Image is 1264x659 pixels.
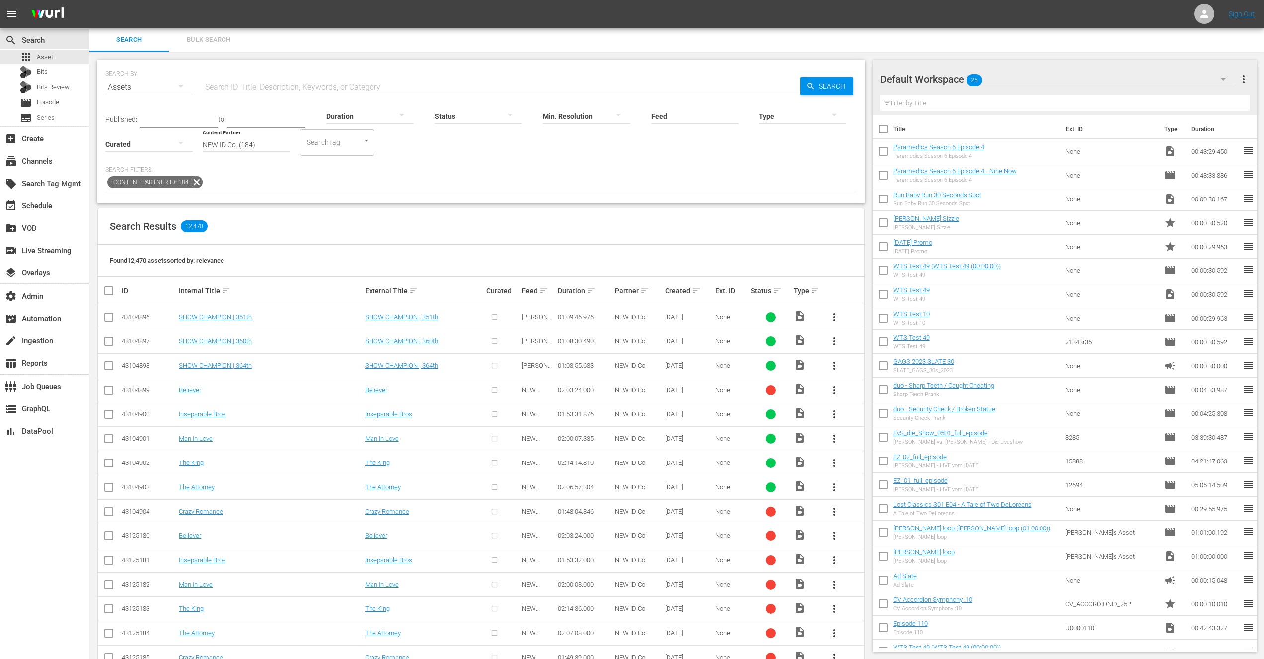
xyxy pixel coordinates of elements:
[122,483,176,491] div: 43104903
[1188,282,1242,306] td: 00:00:30.592
[95,34,163,46] span: Search
[1242,502,1254,514] span: reorder
[893,191,981,198] a: Run Baby Run 30 Seconds Spot
[615,313,647,321] span: NEW ID Co.
[1164,288,1176,300] span: Video
[615,285,662,297] div: Partner
[1242,526,1254,538] span: reorder
[893,644,1001,651] a: WTS Test 49 (WTS Test 49 (00:00:00))
[179,532,201,539] a: Believer
[107,176,191,188] span: Content Partner ID: 184
[179,386,201,394] a: Believer
[1061,235,1160,259] td: None
[1061,163,1160,187] td: None
[365,285,484,297] div: External Title
[822,621,846,645] button: more_vert
[665,313,712,321] div: [DATE]
[665,483,712,491] div: [DATE]
[522,285,555,297] div: Feed
[822,427,846,451] button: more_vert
[828,457,840,469] span: more_vert
[773,286,782,295] span: sort
[828,433,840,445] span: more_vert
[715,313,748,321] div: None
[409,286,418,295] span: sort
[1061,378,1160,401] td: None
[558,459,612,466] div: 02:14:14.810
[365,337,438,345] a: SHOW CHAMPION | 360th
[5,133,17,145] span: Create
[37,97,59,107] span: Episode
[893,200,981,207] div: Run Baby Run 30 Seconds Spot
[179,508,223,515] a: Crazy Romance
[692,286,701,295] span: sort
[967,70,982,91] span: 25
[1061,473,1160,497] td: 12694
[5,200,17,212] span: Schedule
[1164,241,1176,253] span: Promo
[175,34,242,46] span: Bulk Search
[1242,359,1254,371] span: reorder
[893,115,1060,143] th: Title
[1188,139,1242,163] td: 00:43:29.450
[822,402,846,426] button: more_vert
[1242,288,1254,300] span: reorder
[715,483,748,491] div: None
[794,310,806,322] span: Video
[615,508,647,515] span: NEW ID Co.
[615,362,647,369] span: NEW ID Co.
[558,508,612,515] div: 01:48:04.846
[893,224,959,231] div: [PERSON_NAME] Sizzle
[179,483,215,491] a: The Attorney
[1164,360,1176,372] span: Ad
[794,359,806,371] span: Video
[893,167,1017,175] a: Paramedics Season 6 Episode 4 - Nine Now
[715,508,748,515] div: None
[665,435,712,442] div: [DATE]
[20,66,32,78] div: Bits
[1061,306,1160,330] td: None
[5,34,17,46] span: Search
[893,620,928,627] a: Episode 110
[362,136,371,145] button: Open
[715,287,748,295] div: Ext. ID
[1164,336,1176,348] span: Episode
[828,579,840,591] span: more_vert
[1061,282,1160,306] td: None
[1061,425,1160,449] td: 8285
[1242,264,1254,276] span: reorder
[1188,401,1242,425] td: 00:04:25.308
[522,435,555,479] span: NEW [DOMAIN_NAME]_Samsung TV Plus_Sep_2020_F01
[5,313,17,325] span: Automation
[715,386,748,394] div: None
[522,362,552,399] span: [PERSON_NAME] Sample Feed (Series)
[522,532,555,577] span: NEW [DOMAIN_NAME]_Samsung TV Plus_Sep_2020_F01
[1188,163,1242,187] td: 00:48:33.886
[794,480,806,492] span: Video
[1061,187,1160,211] td: None
[122,362,176,369] div: 43104898
[1061,259,1160,282] td: None
[800,77,853,95] button: Search
[893,248,932,255] div: [DATE] Promo
[1188,211,1242,235] td: 00:00:30.520
[1164,312,1176,324] span: Episode
[365,556,412,564] a: Inseparable Bros
[522,483,555,528] span: NEW [DOMAIN_NAME]_Samsung TV Plus_Sep_2020_F01
[828,384,840,396] span: more_vert
[20,81,32,93] div: Bits Review
[122,532,176,539] div: 43125180
[893,462,980,469] div: [PERSON_NAME] - LIVE vom [DATE]
[5,245,17,257] span: Live Streaming
[122,435,176,442] div: 43104901
[5,178,17,190] span: Search Tag Mgmt
[522,337,552,375] span: [PERSON_NAME] Sample Feed (Series)
[365,362,438,369] a: SHOW CHAMPION | 364th
[822,305,846,329] button: more_vert
[893,215,959,222] a: [PERSON_NAME] Sizzle
[1238,73,1250,85] span: more_vert
[893,367,954,374] div: SLATE_GAGS_30s_2023
[893,429,988,437] a: EvS_die_Show_0501_full_episode
[1242,455,1254,466] span: reorder
[365,581,399,588] a: Man In Love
